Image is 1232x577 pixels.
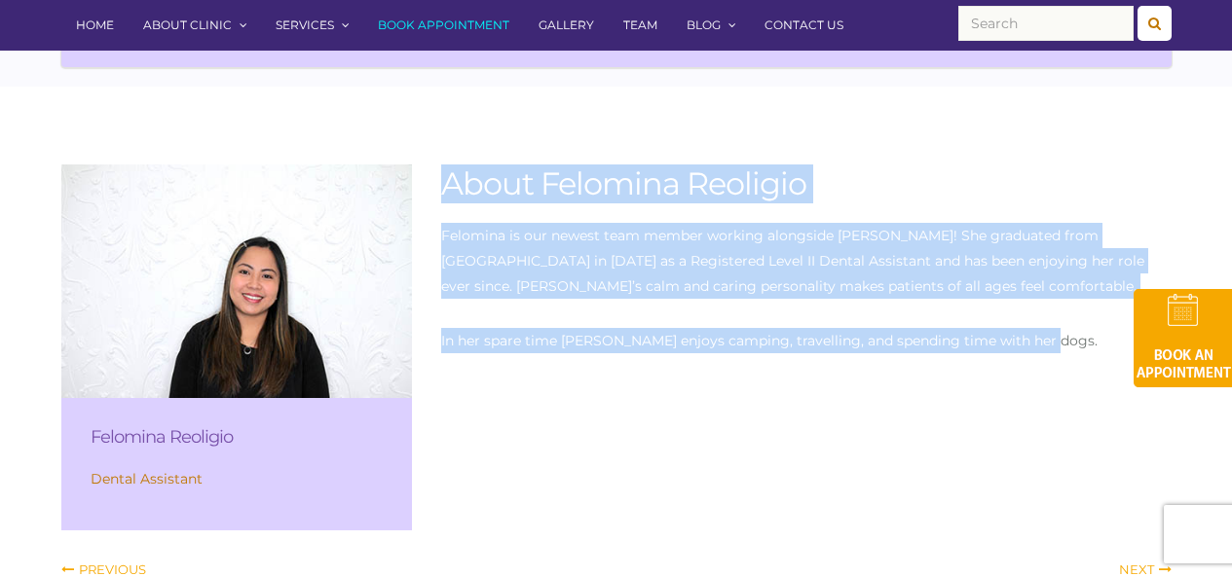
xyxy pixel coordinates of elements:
[958,6,1134,41] input: Search
[91,427,383,447] h3: Felomina Reoligio
[441,223,1172,299] p: Felomina is our newest team member working alongside [PERSON_NAME]! She graduated from [GEOGRAPHI...
[1134,289,1232,387] img: book-an-appointment-hod-gld.png
[441,328,1172,353] p: In her spare time [PERSON_NAME] enjoys camping, travelling, and spending time with her dogs.
[91,466,383,491] p: Dental Assistant
[441,164,1172,203] h1: About Felomina Reoligio
[61,561,146,577] span: Previous
[1119,561,1172,577] span: Next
